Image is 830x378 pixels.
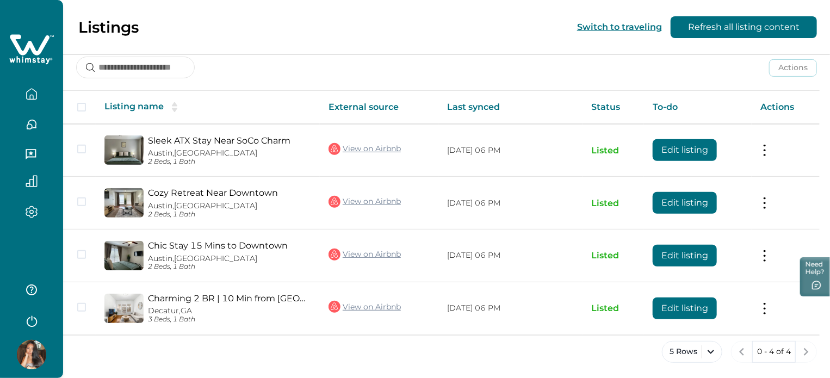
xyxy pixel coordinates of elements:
[148,263,311,271] p: 2 Beds, 1 Bath
[17,340,46,369] img: Whimstay Host
[644,91,752,124] th: To-do
[148,210,311,219] p: 2 Beds, 1 Bath
[78,18,139,36] p: Listings
[731,341,753,363] button: previous page
[671,16,817,38] button: Refresh all listing content
[148,240,311,251] a: Chic Stay 15 Mins to Downtown
[653,139,717,161] button: Edit listing
[653,245,717,267] button: Edit listing
[148,148,311,158] p: Austin, [GEOGRAPHIC_DATA]
[583,91,644,124] th: Status
[96,91,320,124] th: Listing name
[148,135,311,146] a: Sleek ATX Stay Near SoCo Charm
[447,145,574,156] p: [DATE] 06 PM
[148,306,311,315] p: Decatur, GA
[591,303,635,314] p: Listed
[795,341,817,363] button: next page
[752,341,796,363] button: 0 - 4 of 4
[148,158,311,166] p: 2 Beds, 1 Bath
[164,102,185,113] button: sorting
[148,254,311,263] p: Austin, [GEOGRAPHIC_DATA]
[329,195,401,209] a: View on Airbnb
[662,341,722,363] button: 5 Rows
[329,247,401,262] a: View on Airbnb
[329,142,401,156] a: View on Airbnb
[653,298,717,319] button: Edit listing
[447,303,574,314] p: [DATE] 06 PM
[148,315,311,324] p: 3 Beds, 1 Bath
[591,198,635,209] p: Listed
[591,145,635,156] p: Listed
[577,22,662,32] button: Switch to traveling
[320,91,438,124] th: External source
[104,188,144,218] img: propertyImage_Cozy Retreat Near Downtown
[329,300,401,314] a: View on Airbnb
[447,198,574,209] p: [DATE] 06 PM
[757,346,791,357] p: 0 - 4 of 4
[438,91,583,124] th: Last synced
[769,59,817,77] button: Actions
[148,293,311,303] a: Charming 2 BR | 10 Min from [GEOGRAPHIC_DATA]
[104,135,144,165] img: propertyImage_Sleek ATX Stay Near SoCo Charm
[653,192,717,214] button: Edit listing
[591,250,635,261] p: Listed
[447,250,574,261] p: [DATE] 06 PM
[148,188,311,198] a: Cozy Retreat Near Downtown
[752,91,820,124] th: Actions
[148,201,311,210] p: Austin, [GEOGRAPHIC_DATA]
[104,294,144,323] img: propertyImage_Charming 2 BR | 10 Min from Ponce City Market
[104,241,144,270] img: propertyImage_Chic Stay 15 Mins to Downtown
